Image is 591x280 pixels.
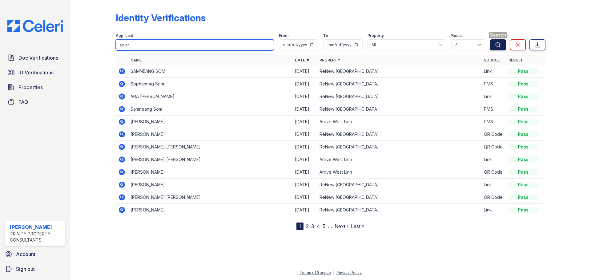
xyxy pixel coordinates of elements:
[323,33,328,38] label: To
[481,153,506,166] td: Link
[317,153,481,166] td: Arrive West Linn
[481,204,506,216] td: Link
[2,20,68,32] img: CE_Logo_Blue-a8612792a0a2168367f1c8372b55b34899dd931a85d93a1a3d3e32e68fde9ad4.png
[292,65,317,78] td: [DATE]
[10,231,63,243] div: Trinity Property Consultants
[128,128,292,141] td: [PERSON_NAME]
[128,166,292,179] td: [PERSON_NAME]
[128,204,292,216] td: [PERSON_NAME]
[10,223,63,231] div: [PERSON_NAME]
[292,166,317,179] td: [DATE]
[16,265,35,273] span: Sign out
[311,223,314,229] a: 3
[509,81,538,87] div: Pass
[306,223,309,229] a: 2
[292,141,317,153] td: [DATE]
[292,78,317,90] td: [DATE]
[481,128,506,141] td: QR Code
[292,179,317,191] td: [DATE]
[5,81,65,93] a: Properties
[292,191,317,204] td: [DATE]
[509,58,523,62] a: Result
[509,68,538,74] div: Pass
[317,141,481,153] td: ReNew [GEOGRAPHIC_DATA]
[131,58,142,62] a: Name
[481,90,506,103] td: Link
[509,194,538,200] div: Pass
[317,191,481,204] td: ReNew [GEOGRAPHIC_DATA]
[335,223,348,229] a: Next ›
[336,270,362,275] a: Privacy Policy
[279,33,288,38] label: From
[317,65,481,78] td: ReNew [GEOGRAPHIC_DATA]
[320,58,340,62] a: Property
[509,169,538,175] div: Pass
[481,65,506,78] td: Link
[481,179,506,191] td: Link
[509,131,538,137] div: Pass
[351,223,364,229] a: Last »
[481,78,506,90] td: PMS
[116,39,274,50] input: Search by name or phone number
[295,58,310,62] a: Date ▼
[2,263,68,275] a: Sign out
[317,90,481,103] td: ReNew [GEOGRAPHIC_DATA]
[292,103,317,116] td: [DATE]
[18,69,54,76] span: ID Verifications
[509,156,538,163] div: Pass
[317,166,481,179] td: Arrive West Linn
[296,223,304,230] div: 1
[317,103,481,116] td: ReNew [GEOGRAPHIC_DATA]
[317,179,481,191] td: ReNew [GEOGRAPHIC_DATA]
[481,166,506,179] td: QR Code
[481,103,506,116] td: PMS
[16,250,35,258] span: Account
[509,106,538,112] div: Pass
[128,78,292,90] td: Sophannag Som
[317,223,320,229] a: 4
[300,270,331,275] a: Terms of Service
[18,98,28,106] span: FAQ
[481,141,506,153] td: QR Code
[18,54,58,61] span: Doc Verifications
[481,116,506,128] td: PMS
[128,153,292,166] td: [PERSON_NAME] [PERSON_NAME]
[484,58,500,62] a: Source
[116,12,206,23] div: Identity Verifications
[481,191,506,204] td: QR Code
[323,223,325,229] a: 5
[509,93,538,100] div: Pass
[317,116,481,128] td: Arrive West Linn
[18,84,43,91] span: Properties
[509,144,538,150] div: Pass
[509,207,538,213] div: Pass
[292,116,317,128] td: [DATE]
[490,39,506,50] button: Search
[328,223,332,230] span: …
[451,33,463,38] label: Result
[292,204,317,216] td: [DATE]
[317,204,481,216] td: ReNew [GEOGRAPHIC_DATA]
[128,65,292,78] td: SAMNEANG SOM
[333,270,334,275] div: |
[5,66,65,79] a: ID Verifications
[5,52,65,64] a: Doc Verifications
[509,119,538,125] div: Pass
[128,116,292,128] td: [PERSON_NAME]
[292,153,317,166] td: [DATE]
[128,141,292,153] td: [PERSON_NAME] [PERSON_NAME]
[317,128,481,141] td: ReNew [GEOGRAPHIC_DATA]
[128,103,292,116] td: Samneang Som
[292,90,317,103] td: [DATE]
[2,248,68,260] a: Account
[5,96,65,108] a: FAQ
[317,78,481,90] td: ReNew [GEOGRAPHIC_DATA]
[128,179,292,191] td: [PERSON_NAME]
[368,33,384,38] label: Property
[128,191,292,204] td: [PERSON_NAME] [PERSON_NAME]
[128,90,292,103] td: ARA [PERSON_NAME]
[292,128,317,141] td: [DATE]
[116,33,133,38] label: Applicant
[489,32,507,38] span: Search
